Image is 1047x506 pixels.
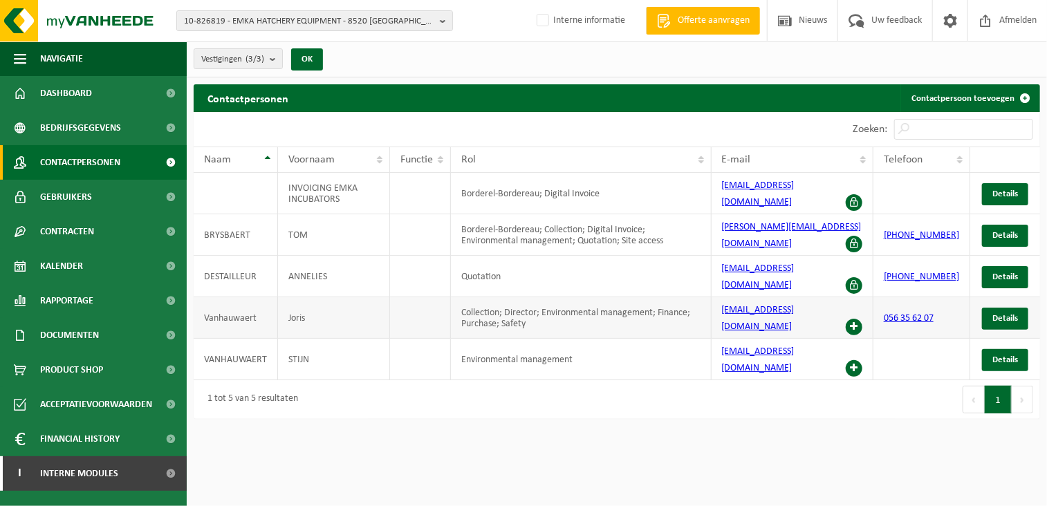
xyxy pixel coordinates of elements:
button: 1 [985,386,1012,413]
a: [PHONE_NUMBER] [884,230,959,241]
a: Details [982,349,1028,371]
span: Financial History [40,422,120,456]
td: Borderel-Bordereau; Collection; Digital Invoice; Environmental management; Quotation; Site access [451,214,711,256]
td: DESTAILLEUR [194,256,278,297]
count: (3/3) [245,55,264,64]
a: 056 35 62 07 [884,313,934,324]
td: Borderel-Bordereau; Digital Invoice [451,173,711,214]
span: Rapportage [40,283,93,318]
span: Details [992,314,1018,323]
span: Product Shop [40,353,103,387]
span: Details [992,231,1018,240]
td: ANNELIES [278,256,390,297]
span: Acceptatievoorwaarden [40,387,152,422]
a: Details [982,266,1028,288]
button: 10-826819 - EMKA HATCHERY EQUIPMENT - 8520 [GEOGRAPHIC_DATA], [GEOGRAPHIC_DATA] [176,10,453,31]
span: Navigatie [40,41,83,76]
td: Quotation [451,256,711,297]
td: Collection; Director; Environmental management; Finance; Purchase; Safety [451,297,711,339]
label: Zoeken: [853,124,887,135]
td: BRYSBAERT [194,214,278,256]
span: Gebruikers [40,180,92,214]
td: STIJN [278,339,390,380]
span: Bedrijfsgegevens [40,111,121,145]
td: VANHAUWAERT [194,339,278,380]
a: Details [982,225,1028,247]
span: Offerte aanvragen [674,14,753,28]
span: Contactpersonen [40,145,120,180]
label: Interne informatie [534,10,625,31]
span: Vestigingen [201,49,264,70]
span: Documenten [40,318,99,353]
span: Details [992,272,1018,281]
span: Details [992,355,1018,364]
span: Voornaam [288,154,335,165]
a: Details [982,183,1028,205]
span: Kalender [40,249,83,283]
td: TOM [278,214,390,256]
a: [EMAIL_ADDRESS][DOMAIN_NAME] [722,263,795,290]
a: [PERSON_NAME][EMAIL_ADDRESS][DOMAIN_NAME] [722,222,862,249]
a: Details [982,308,1028,330]
a: [EMAIL_ADDRESS][DOMAIN_NAME] [722,305,795,332]
td: Joris [278,297,390,339]
a: Contactpersoon toevoegen [900,84,1039,112]
span: I [14,456,26,491]
td: Environmental management [451,339,711,380]
span: 10-826819 - EMKA HATCHERY EQUIPMENT - 8520 [GEOGRAPHIC_DATA], [GEOGRAPHIC_DATA] [184,11,434,32]
span: Functie [400,154,433,165]
span: Naam [204,154,231,165]
span: Details [992,189,1018,198]
button: Next [1012,386,1033,413]
td: Vanhauwaert [194,297,278,339]
span: E-mail [722,154,751,165]
span: Dashboard [40,76,92,111]
button: Vestigingen(3/3) [194,48,283,69]
a: [EMAIL_ADDRESS][DOMAIN_NAME] [722,346,795,373]
button: OK [291,48,323,71]
a: [EMAIL_ADDRESS][DOMAIN_NAME] [722,180,795,207]
td: INVOICING EMKA INCUBATORS [278,173,390,214]
span: Contracten [40,214,94,249]
div: 1 tot 5 van 5 resultaten [201,387,298,412]
button: Previous [963,386,985,413]
span: Rol [461,154,476,165]
span: Interne modules [40,456,118,491]
h2: Contactpersonen [194,84,302,111]
span: Telefoon [884,154,923,165]
a: Offerte aanvragen [646,7,760,35]
a: [PHONE_NUMBER] [884,272,959,282]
